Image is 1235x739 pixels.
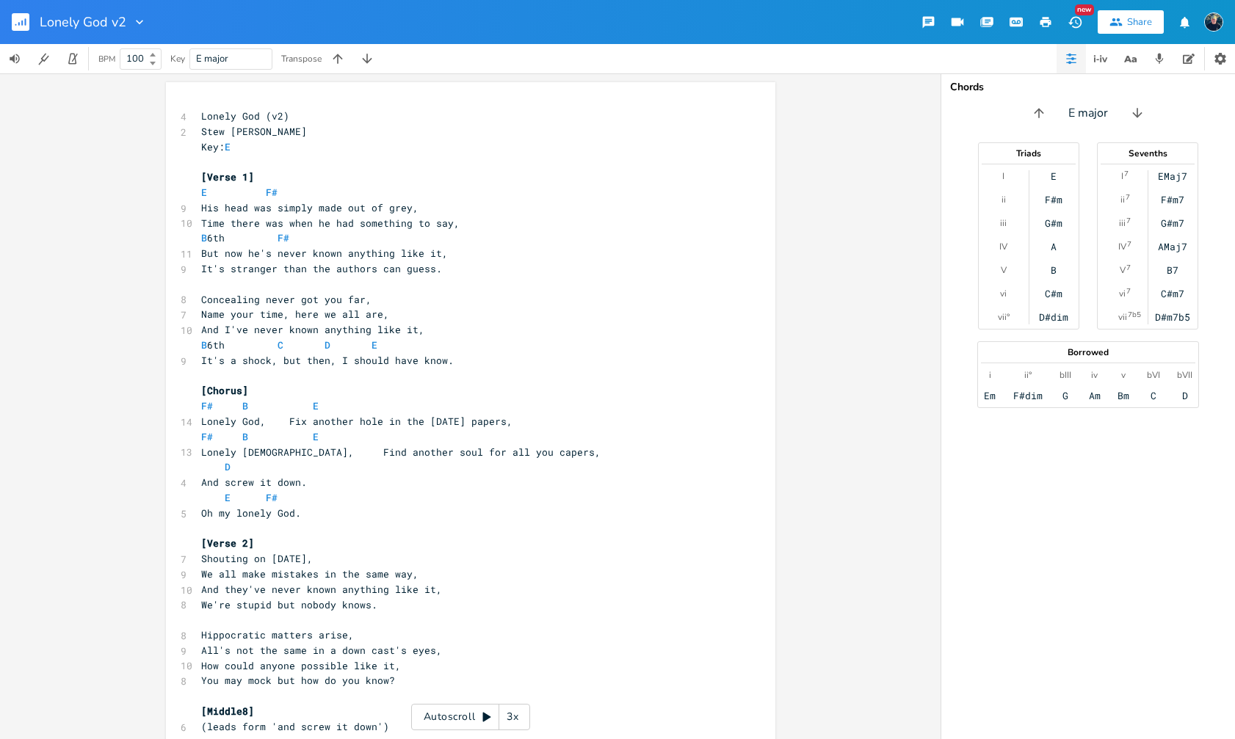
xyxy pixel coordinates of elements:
span: Key: [201,140,231,153]
div: IV [999,241,1007,252]
span: B [242,399,248,412]
sup: 7 [1126,192,1130,203]
span: How could anyone possible like it, [201,659,401,672]
span: You may mock but how do you know? [201,674,395,687]
span: (leads form 'and screw it down') [201,720,389,733]
div: New [1075,4,1094,15]
span: But now he's never known anything like it, [201,247,448,260]
div: bIII [1060,369,1071,381]
sup: 7 [1127,239,1131,250]
div: G [1062,390,1068,401]
div: Sevenths [1098,149,1198,158]
span: Name your time, here we all are, [201,307,389,321]
span: We're stupid but nobody knows. [201,598,377,611]
span: E major [196,52,228,65]
span: E [372,338,377,352]
span: [Middle8] [201,705,254,718]
div: Borrowed [978,348,1198,357]
div: i [989,369,991,381]
div: A [1051,241,1057,252]
div: G#m [1045,217,1062,229]
div: iv [1091,369,1098,381]
span: E [225,491,231,504]
span: F# [201,399,213,412]
span: And screw it down. [201,476,307,489]
div: ii° [1024,369,1032,381]
div: Bm [1118,390,1129,401]
span: E major [1068,105,1108,122]
span: E [201,186,207,199]
sup: 7 [1126,262,1131,274]
div: Share [1127,15,1152,29]
span: E [313,430,319,443]
span: C [278,338,283,352]
span: F# [278,231,289,244]
div: BPM [98,55,115,63]
div: iii [1000,217,1007,229]
div: ii [1002,194,1006,205]
div: AMaj7 [1158,241,1187,252]
div: D [1182,390,1188,401]
div: Chords [950,82,1226,92]
div: C [1151,390,1156,401]
div: vi [1119,288,1126,299]
div: I [1002,170,1004,182]
sup: 7 [1126,215,1131,227]
span: [Chorus] [201,384,248,397]
span: B [201,338,207,352]
span: It's a shock, but then, I should have know. [201,354,454,367]
div: V [1120,264,1126,276]
div: D#m7b5 [1155,311,1190,323]
span: Shouting on [DATE], [201,552,313,565]
div: I [1121,170,1123,182]
div: Transpose [281,54,322,63]
span: Time there was when he had something to say, [201,216,460,230]
span: [Verse 1] [201,170,254,183]
span: E [225,140,231,153]
div: Key [170,54,185,63]
div: C#m [1045,288,1062,299]
div: 3x [499,704,526,730]
span: Concealing never got you far, [201,293,372,306]
button: New [1060,9,1090,35]
span: F# [266,186,278,199]
img: Stew Dean [1204,12,1223,32]
div: D#dim [1039,311,1068,323]
div: C#m7 [1161,288,1184,299]
span: His head was simply made out of grey, [201,201,419,214]
div: EMaj7 [1158,170,1187,182]
div: F#m [1045,194,1062,205]
span: B [201,231,207,244]
div: Em [984,390,996,401]
span: E [313,399,319,412]
span: Lonely God, Fix another hole in the [DATE] papers, [201,415,513,428]
button: Share [1098,10,1164,34]
div: vii° [998,311,1010,323]
span: It's stranger than the authors can guess. [201,262,442,275]
sup: 7b5 [1128,309,1141,321]
div: G#m7 [1161,217,1184,229]
span: D [225,460,231,473]
span: All's not the same in a down cast's eyes, [201,644,442,657]
div: bVI [1147,369,1160,381]
span: 6th [201,338,377,352]
div: E [1051,170,1057,182]
span: Oh my lonely God. [201,506,301,520]
div: Am [1089,390,1101,401]
span: F# [201,430,213,443]
span: B [242,430,248,443]
span: Hippocratic matters arise, [201,628,354,641]
span: We all make mistakes in the same way, [201,567,419,580]
div: bVII [1177,369,1192,381]
span: Lonely [DEMOGRAPHIC_DATA], Find another soul for all you capers, [201,445,601,459]
span: D [325,338,330,352]
span: And I've never known anything like it, [201,323,424,336]
div: IV [1118,241,1126,252]
span: 6th [201,231,289,244]
span: Lonely God (v2) [201,109,289,123]
div: vii [1118,311,1127,323]
div: ii [1120,194,1125,205]
span: F# [266,491,278,504]
sup: 7 [1124,168,1129,180]
span: And they've never known anything like it, [201,583,442,596]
